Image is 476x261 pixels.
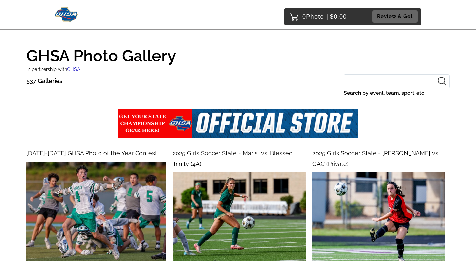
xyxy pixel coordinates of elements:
span: GHSA [67,66,80,72]
span: 2025 Girls Soccer State - Marist vs. Blessed Trinity (4A) [173,150,293,167]
img: ghsa%2Fevents%2Fgallery%2Fundefined%2F5fb9f561-abbd-4c28-b40d-30de1d9e5cda [118,109,358,138]
span: | [327,13,329,20]
img: Snapphound Logo [55,7,78,22]
p: 537 Galleries [26,76,62,86]
small: In partnership with [26,66,80,72]
button: Review & Get [372,10,418,23]
a: Review & Get [372,10,420,23]
img: 192850 [173,172,305,261]
span: Photo [306,11,324,22]
h1: GHSA Photo Gallery [26,42,450,64]
span: 2025 Girls Soccer State - [PERSON_NAME] vs. GAC (Private) [312,150,439,167]
label: Search by event, team, sport, etc [344,88,450,98]
p: 0 $0.00 [302,11,347,22]
span: [DATE]-[DATE] GHSA Photo of the Year Contest [26,150,157,157]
